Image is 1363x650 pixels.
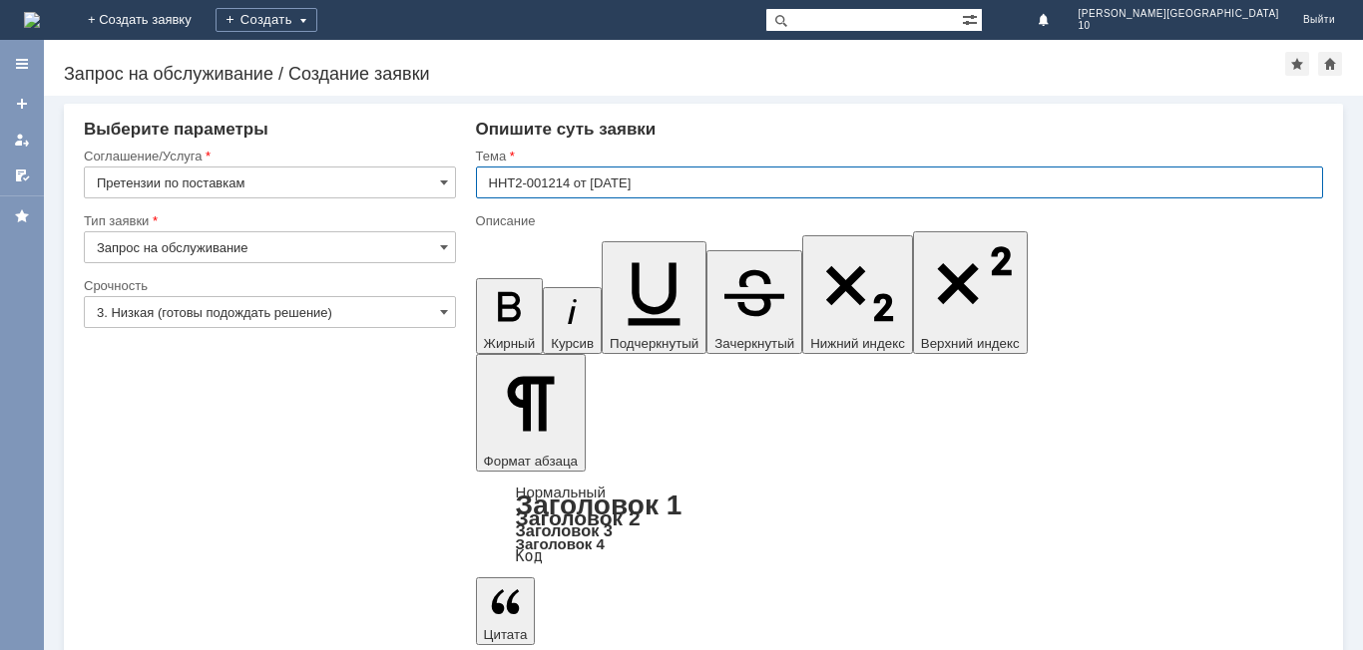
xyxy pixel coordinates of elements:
[1079,20,1279,32] span: 10
[516,521,613,539] a: Заголовок 3
[551,336,594,351] span: Курсив
[476,577,536,645] button: Цитата
[543,287,602,354] button: Курсив
[476,354,586,472] button: Формат абзаца
[1285,52,1309,76] div: Добавить в избранное
[84,214,452,227] div: Тип заявки
[6,88,38,120] a: Создать заявку
[484,336,536,351] span: Жирный
[516,489,682,520] a: Заголовок 1
[516,535,605,552] a: Заголовок 4
[706,250,802,354] button: Зачеркнутый
[6,160,38,191] a: Мои согласования
[602,241,706,354] button: Подчеркнутый
[84,279,452,292] div: Срочность
[24,12,40,28] a: Перейти на домашнюю страницу
[476,486,1323,563] div: Формат абзаца
[1318,52,1342,76] div: Сделать домашней страницей
[484,454,578,469] span: Формат абзаца
[516,506,641,529] a: Заголовок 2
[516,547,543,565] a: Код
[476,120,657,139] span: Опишите суть заявки
[216,8,317,32] div: Создать
[84,150,452,162] div: Соглашение/Услуга
[714,336,794,351] span: Зачеркнутый
[484,627,528,642] span: Цитата
[921,336,1020,351] span: Верхний индекс
[913,231,1028,354] button: Верхний индекс
[6,124,38,156] a: Мои заявки
[1079,8,1279,20] span: [PERSON_NAME][GEOGRAPHIC_DATA]
[24,12,40,28] img: logo
[476,278,544,354] button: Жирный
[476,150,1319,162] div: Тема
[64,64,1285,84] div: Запрос на обслуживание / Создание заявки
[962,9,982,28] span: Расширенный поиск
[476,214,1319,227] div: Описание
[810,336,905,351] span: Нижний индекс
[516,484,606,500] a: Нормальный
[610,336,698,351] span: Подчеркнутый
[84,120,268,139] span: Выберите параметры
[802,235,913,354] button: Нижний индекс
